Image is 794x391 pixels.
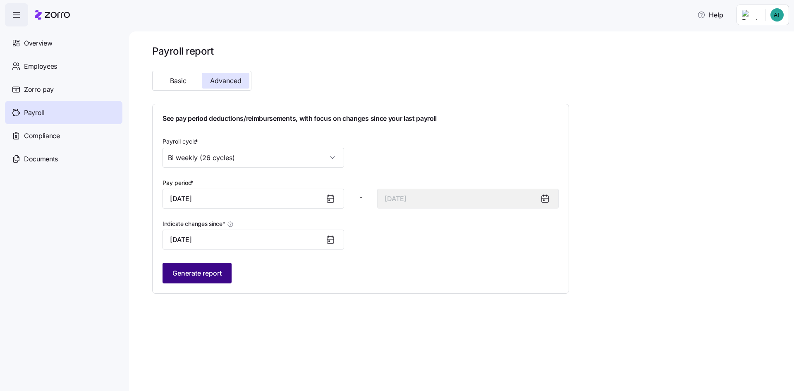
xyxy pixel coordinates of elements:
span: Advanced [210,77,242,84]
a: Payroll [5,101,122,124]
a: Zorro pay [5,78,122,101]
span: Employees [24,61,57,72]
label: Pay period [163,178,195,187]
span: Overview [24,38,52,48]
span: Basic [170,77,187,84]
a: Compliance [5,124,122,147]
h1: Payroll report [152,45,569,58]
span: Compliance [24,131,60,141]
span: Indicate changes since * [163,220,225,228]
span: Payroll [24,108,45,118]
h1: See pay period deductions/reimbursements, with focus on changes since your last payroll [163,114,559,123]
span: Generate report [172,268,222,278]
a: Employees [5,55,122,78]
input: Date of last payroll update [163,230,344,249]
input: Payroll cycle [163,148,344,168]
button: Generate report [163,263,232,283]
a: Overview [5,31,122,55]
button: Help [691,7,730,23]
span: - [359,192,362,202]
span: Help [697,10,723,20]
a: Documents [5,147,122,170]
img: Employer logo [742,10,758,20]
input: End date [377,189,559,209]
img: 442f5e65d994a4bef21d33eb85515bc9 [770,8,784,22]
input: Start date [163,189,344,209]
span: Documents [24,154,58,164]
label: Payroll cycle [163,137,200,146]
span: Zorro pay [24,84,54,95]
